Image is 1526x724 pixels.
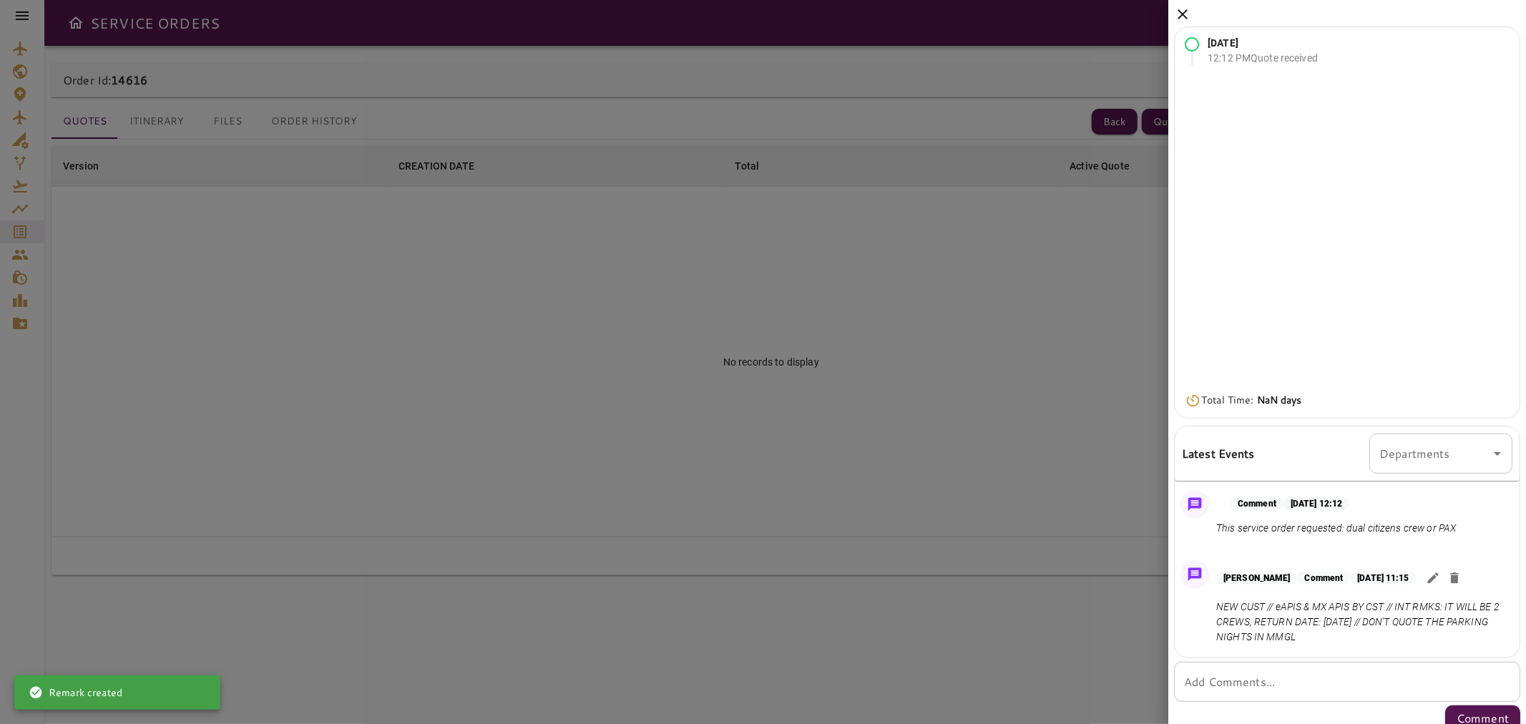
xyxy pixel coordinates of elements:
p: Comment [1297,572,1350,584]
p: Total Time: [1201,393,1302,408]
p: [DATE] 11:15 [1350,572,1416,584]
p: 12:12 PM Quote received [1208,51,1318,66]
div: Remark created [29,680,122,705]
img: Timer Icon [1185,393,1201,408]
p: [DATE] [1208,36,1318,51]
p: Comment [1231,497,1283,510]
img: Message Icon [1185,494,1205,514]
p: [DATE] 12:12 [1283,497,1349,510]
p: This service order requested: dual citizens crew or PAX [1216,521,1456,536]
img: Message Icon [1185,564,1205,584]
p: [PERSON_NAME] [1216,572,1297,584]
p: NEW CUST // eAPIS & MX APIS BY CST // INT RMKS: IT WILL BE 2 CREWS, RETURN DATE: [DATE] // DON'T ... [1216,600,1507,645]
b: NaN days [1257,393,1302,407]
h6: Latest Events [1182,444,1255,463]
button: Open [1487,444,1507,464]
